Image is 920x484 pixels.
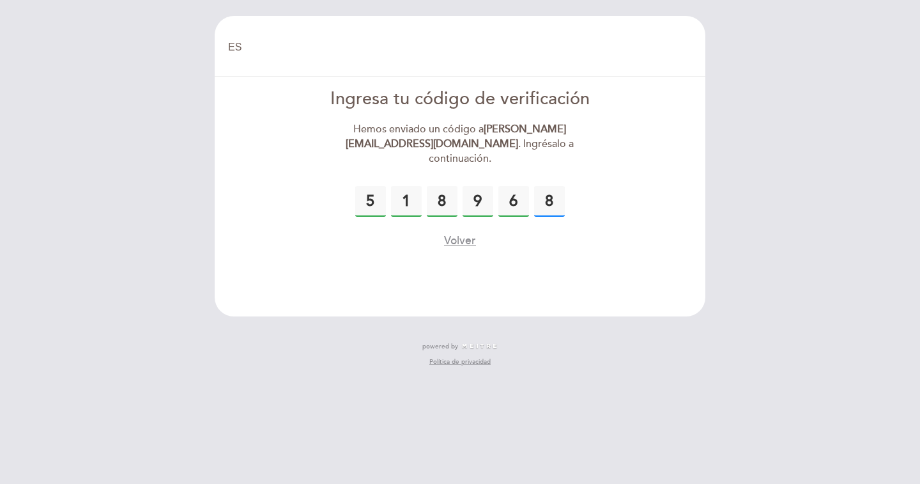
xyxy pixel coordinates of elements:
input: 0 [391,186,422,217]
button: Volver [444,233,476,249]
div: Ingresa tu código de verificación [314,87,607,112]
div: Hemos enviado un código a . Ingrésalo a continuación. [314,122,607,166]
a: Política de privacidad [429,357,491,366]
a: powered by [422,342,498,351]
img: MEITRE [461,343,498,350]
input: 0 [498,186,529,217]
input: 0 [427,186,457,217]
input: 0 [463,186,493,217]
input: 0 [355,186,386,217]
strong: [PERSON_NAME][EMAIL_ADDRESS][DOMAIN_NAME] [346,123,566,150]
span: powered by [422,342,458,351]
input: 0 [534,186,565,217]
